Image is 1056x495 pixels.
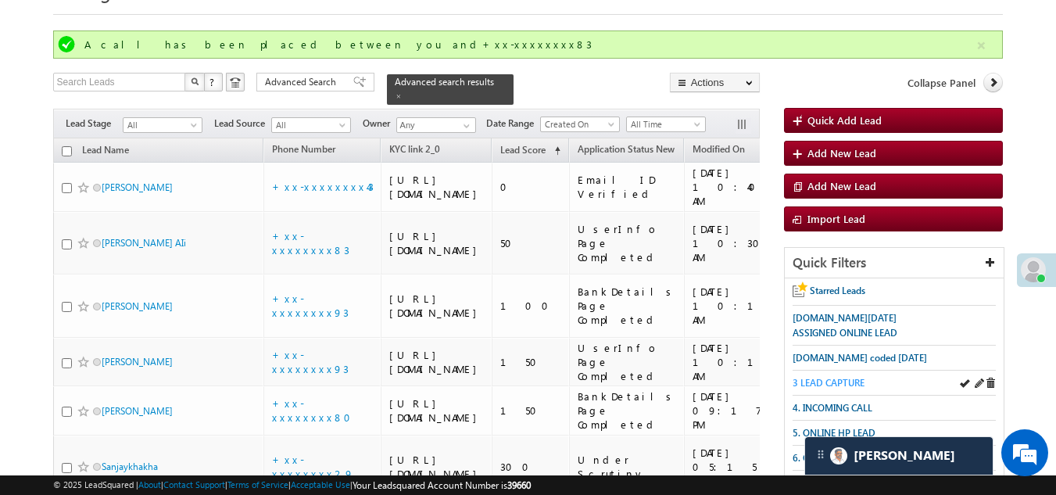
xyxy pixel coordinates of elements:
a: All [271,117,351,133]
div: 50 [500,236,562,250]
div: [DATE] 09:17 PM [693,389,781,432]
a: Modified On [685,141,753,161]
span: [DOMAIN_NAME][DATE] ASSIGNED ONLINE LEAD [793,312,897,339]
span: Import Lead [807,212,865,225]
a: +xx-xxxxxxxx43 [272,180,374,193]
img: d_60004797649_company_0_60004797649 [27,82,66,102]
span: Lead Score [500,144,546,156]
a: Created On [540,117,620,132]
span: Created On [541,117,615,131]
div: 100 [500,299,562,313]
a: +xx-xxxxxxxx93 [272,292,349,319]
span: Phone Number [272,143,335,155]
div: [DATE] 05:15 PM [693,446,781,488]
a: +xx-xxxxxxxx80 [272,396,360,424]
div: 150 [500,355,562,369]
div: [DATE] 10:16 AM [693,285,781,327]
span: Quick Add Lead [807,113,882,127]
span: (sorted ascending) [548,145,560,157]
div: 0 [500,180,562,194]
a: [PERSON_NAME] [102,181,173,193]
span: 3 LEAD CAPTURE [793,377,864,389]
span: Owner [363,117,396,131]
a: All [123,117,202,133]
a: About [138,479,161,490]
span: All [272,118,346,132]
span: Modified On [693,143,745,155]
span: 4. INCOMING CALL [793,402,872,414]
a: [PERSON_NAME] [102,405,173,417]
div: [DATE] 10:19 AM [693,341,781,383]
span: All [123,118,198,132]
span: 6. ONLINE BANK PAGE [793,452,887,464]
a: +xx-xxxxxxxx29 [272,453,354,480]
span: [DOMAIN_NAME] coded [DATE] [793,352,927,364]
a: Phone Number [264,141,343,161]
a: All Time [626,117,706,132]
a: +xx-xxxxxxxx83 [272,229,349,256]
a: Terms of Service [227,479,288,490]
span: Date Range [486,117,540,131]
a: Sanjaykhakha [102,461,158,472]
span: © 2025 LeadSquared | | | | | [53,478,531,493]
textarea: Type your message and hit 'Enter' [20,145,285,371]
div: [URL][DOMAIN_NAME] [389,292,485,320]
span: Advanced Search [265,75,341,89]
span: Carter [854,448,955,463]
div: [DATE] 10:30 AM [693,222,781,264]
div: [URL][DOMAIN_NAME] [389,229,485,257]
span: Advanced search results [395,76,494,88]
div: [URL][DOMAIN_NAME] [389,173,485,201]
div: 300 [500,460,562,474]
span: Collapse Panel [907,76,975,90]
a: [PERSON_NAME] AIi [102,237,186,249]
a: Contact Support [163,479,225,490]
div: A call has been placed between you and+xx-xxxxxxxx83 [84,38,975,52]
span: Application Status New [578,143,675,155]
span: Your Leadsquared Account Number is [353,479,531,491]
div: UserInfo Page Completed [578,222,677,264]
div: carter-dragCarter[PERSON_NAME] [804,436,993,475]
img: carter-drag [814,448,827,461]
a: [PERSON_NAME] [102,300,173,312]
span: Lead Source [214,117,271,131]
span: Add New Lead [807,146,876,160]
span: Add New Lead [807,179,876,192]
span: All Time [627,117,701,131]
div: Under Scrutiny [578,453,677,481]
span: 5. ONLINE HP LEAD [793,427,875,439]
div: [DATE] 10:40 AM [693,166,781,208]
span: Lead Stage [66,117,123,131]
button: ? [204,73,223,91]
div: Chat with us now [81,82,263,102]
div: BankDetails Page Completed [578,389,677,432]
div: Quick Filters [785,248,1004,278]
div: Email ID Verified [578,173,677,201]
span: 39660 [507,479,531,491]
span: ? [209,75,217,88]
div: 150 [500,404,562,418]
a: Lead Name [74,142,137,162]
div: BankDetails Page Completed [578,285,677,327]
img: Search [191,77,199,85]
a: Application Status New [570,141,682,161]
a: KYC link 2_0 [381,141,448,161]
div: UserInfo Page Completed [578,341,677,383]
div: [URL][DOMAIN_NAME] [389,348,485,376]
span: KYC link 2_0 [389,143,440,155]
div: Minimize live chat window [256,8,294,45]
a: Lead Score (sorted ascending) [492,141,568,161]
span: Starred Leads [810,285,865,296]
em: Start Chat [213,384,284,405]
div: [URL][DOMAIN_NAME] [389,453,485,481]
a: Acceptable Use [291,479,350,490]
input: Check all records [62,146,72,156]
button: Actions [670,73,760,92]
a: +xx-xxxxxxxx93 [272,348,349,375]
div: [URL][DOMAIN_NAME] [389,396,485,425]
input: Type to Search [396,117,476,133]
img: Carter [830,447,847,465]
a: [PERSON_NAME] [102,356,173,368]
a: Show All Items [455,118,474,134]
